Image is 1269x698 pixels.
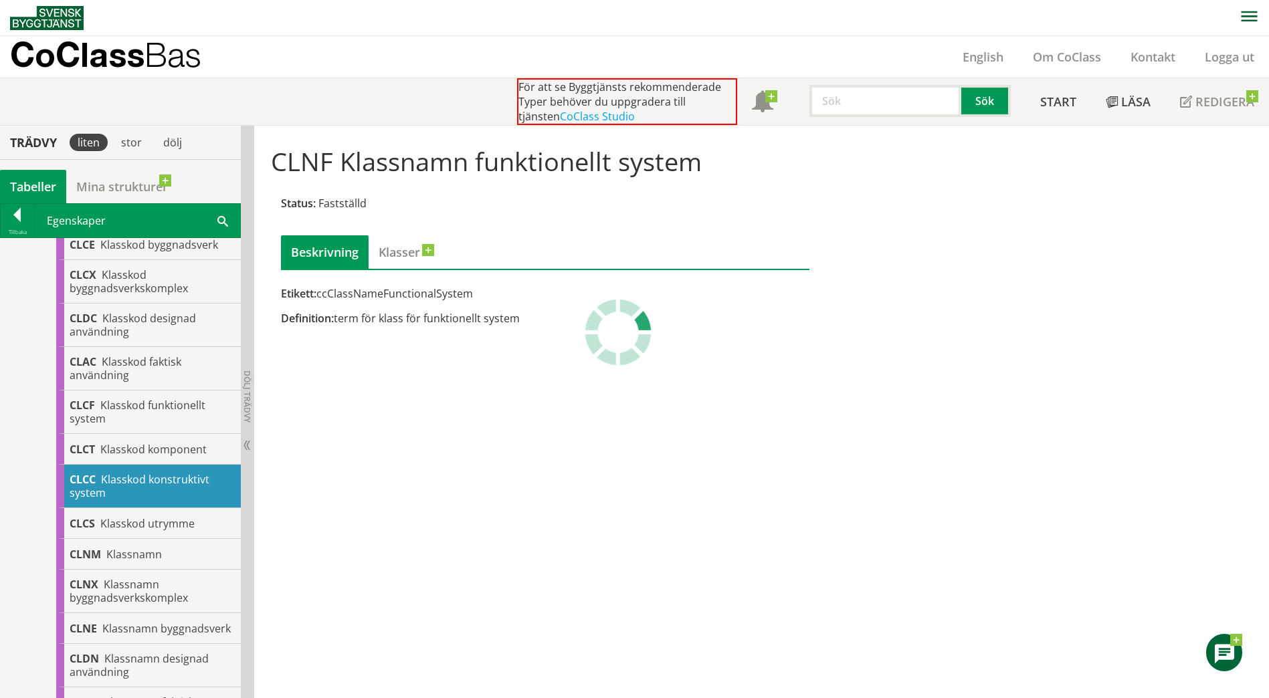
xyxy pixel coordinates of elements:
h1: CLNF Klassnamn funktionellt system [271,146,1093,176]
div: term för klass för funktionellt system [281,311,809,326]
span: Klasskod konstruktivt system [70,472,209,500]
span: Dölj trädvy [241,370,253,423]
img: Svensk Byggtjänst [10,6,84,30]
a: Klasser [369,235,430,269]
a: Logga ut [1190,49,1269,65]
a: Läsa [1091,78,1165,125]
div: liten [70,134,108,151]
span: Klassnamn byggnadsverkskomplex [70,577,188,605]
span: Fastställd [318,196,367,211]
span: Klassnamn [106,547,162,562]
span: Definition: [281,311,334,326]
div: Trädvy [3,135,64,150]
span: Klasskod utrymme [100,516,195,531]
span: CLCC [70,472,96,487]
button: Sök [961,85,1011,117]
a: Redigera [1165,78,1269,125]
span: Sök i tabellen [217,213,228,227]
a: English [948,49,1018,65]
span: CLNE [70,621,97,636]
span: Klasskod designad användning [70,311,196,339]
span: CLCT [70,442,95,457]
span: Redigera [1195,94,1254,110]
span: CLAC [70,354,96,369]
span: Etikett: [281,286,316,301]
span: Klassnamn designad användning [70,651,209,679]
div: Tillbaka [1,227,34,237]
div: För att se Byggtjänsts rekommenderade Typer behöver du uppgradera till tjänsten [517,78,737,125]
a: CoClass Studio [560,109,635,124]
span: CLCE [70,237,95,252]
span: Klasskod funktionellt system [70,398,205,426]
div: ccClassNameFunctionalSystem [281,286,809,301]
span: Klasskod byggnadsverkskomplex [70,267,188,296]
div: stor [113,134,150,151]
a: Kontakt [1116,49,1190,65]
div: dölj [155,134,190,151]
span: Klasskod byggnadsverk [100,237,218,252]
a: Om CoClass [1018,49,1116,65]
div: Beskrivning [281,235,369,269]
span: CLNX [70,577,98,592]
a: Mina strukturer [66,170,178,203]
a: Start [1026,78,1091,125]
span: Läsa [1121,94,1151,110]
span: CLCF [70,398,95,413]
span: CLDC [70,311,97,326]
span: CLNM [70,547,101,562]
img: Laddar [585,299,652,366]
span: Notifikationer [752,92,773,114]
span: Klasskod faktisk användning [70,354,181,382]
p: CoClass [10,47,201,62]
span: CLDN [70,651,99,666]
span: Status: [281,196,316,211]
a: CoClassBas [10,36,230,78]
span: Klassnamn byggnadsverk [102,621,231,636]
span: Klasskod komponent [100,442,207,457]
span: Start [1040,94,1076,110]
span: CLCS [70,516,95,531]
span: Bas [144,35,201,74]
input: Sök [809,85,961,117]
span: CLCX [70,267,96,282]
div: Egenskaper [35,204,240,237]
